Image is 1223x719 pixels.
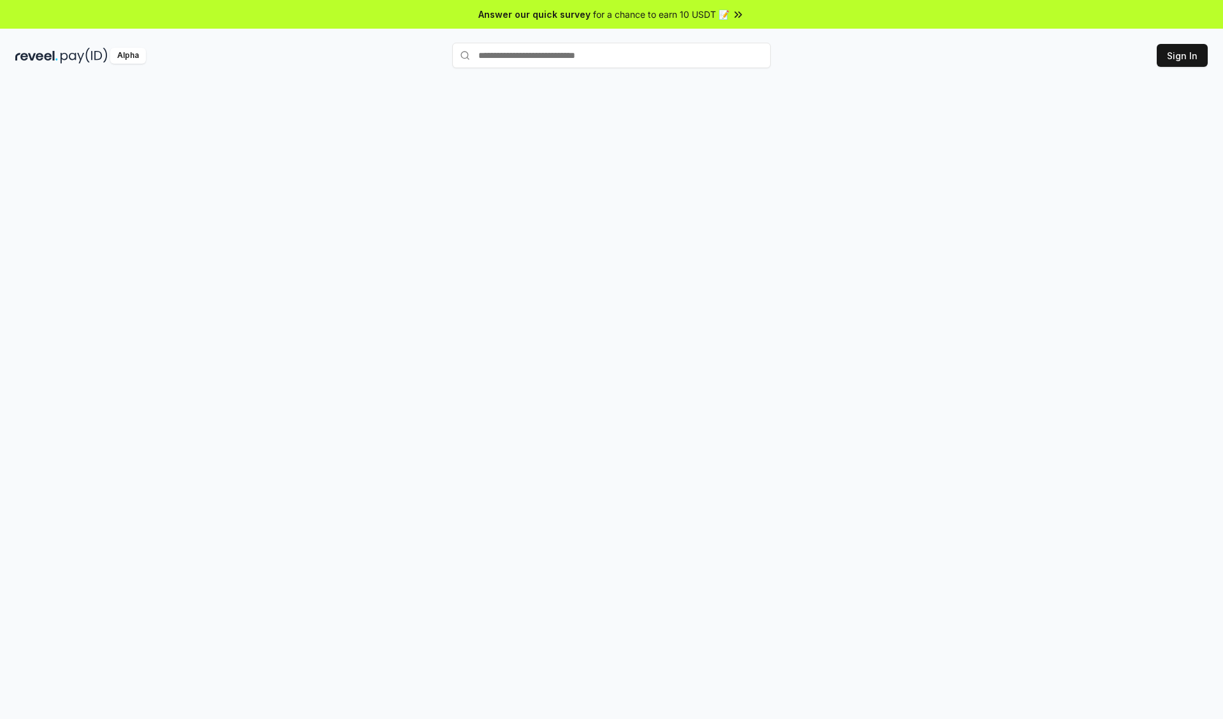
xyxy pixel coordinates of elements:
div: Alpha [110,48,146,64]
img: reveel_dark [15,48,58,64]
span: for a chance to earn 10 USDT 📝 [593,8,729,21]
span: Answer our quick survey [478,8,590,21]
button: Sign In [1157,44,1208,67]
img: pay_id [61,48,108,64]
